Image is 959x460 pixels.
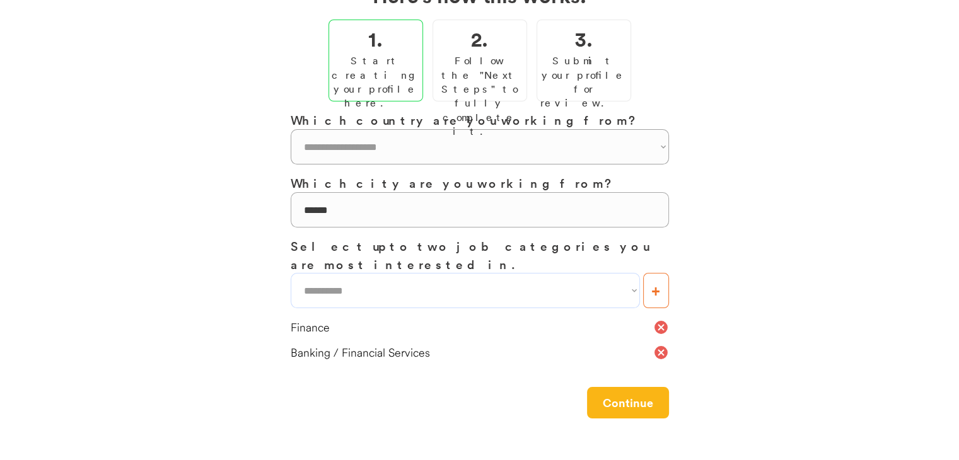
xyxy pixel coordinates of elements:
[587,387,669,418] button: Continue
[653,319,669,335] button: cancel
[653,345,669,360] button: cancel
[332,54,420,110] div: Start creating your profile here.
[291,345,653,360] div: Banking / Financial Services
[575,23,593,54] h2: 3.
[291,319,653,335] div: Finance
[291,237,669,273] h3: Select up to two job categories you are most interested in.
[540,54,627,110] div: Submit your profile for review.
[368,23,383,54] h2: 1.
[291,111,669,129] h3: Which country are you working from?
[643,273,669,308] button: +
[471,23,488,54] h2: 2.
[291,174,669,192] h3: Which city are you working from?
[436,54,523,138] div: Follow the "Next Steps" to fully complete it.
